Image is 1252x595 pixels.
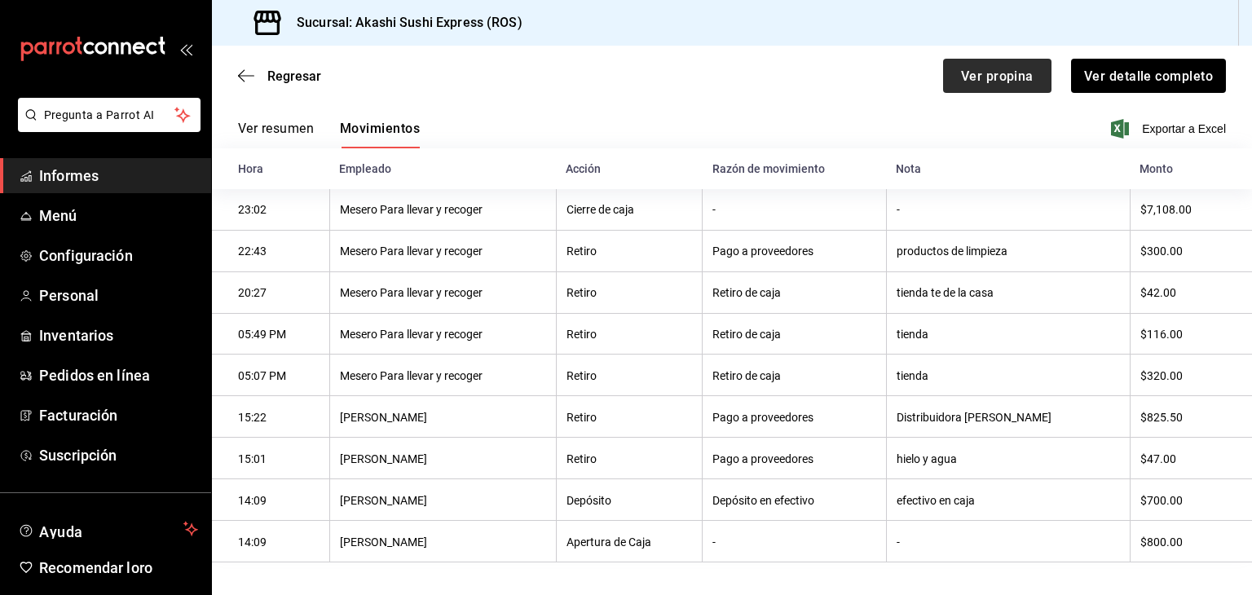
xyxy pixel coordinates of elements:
[566,245,597,258] font: Retiro
[1114,119,1226,139] button: Exportar a Excel
[340,121,420,136] font: Movimientos
[238,369,286,382] font: 05:07 PM
[1140,535,1183,549] font: $800.00
[712,204,716,217] font: -
[238,120,420,148] div: pestañas de navegación
[179,42,192,55] button: abrir_cajón_menú
[712,411,813,424] font: Pago a proveedores
[566,535,651,549] font: Apertura de Caja
[712,535,716,549] font: -
[897,535,900,549] font: -
[238,68,321,84] button: Regresar
[340,204,483,217] font: Mesero Para llevar y recoger
[566,494,611,507] font: Depósito
[39,447,117,464] font: Suscripción
[238,121,314,136] font: Ver resumen
[18,98,201,132] button: Pregunta a Parrot AI
[897,452,957,465] font: hielo y agua
[897,245,1007,258] font: productos de limpieza
[1140,204,1192,217] font: $7,108.00
[961,68,1034,83] font: Ver propina
[897,287,994,300] font: tienda te de la casa
[943,59,1051,93] button: Ver propina
[712,369,781,382] font: Retiro de caja
[39,407,117,424] font: Facturación
[896,163,921,176] font: Nota
[566,411,597,424] font: Retiro
[339,163,391,176] font: Empleado
[44,108,155,121] font: Pregunta a Parrot AI
[267,68,321,84] font: Regresar
[238,328,286,341] font: 05:49 PM
[340,328,483,341] font: Mesero Para llevar y recoger
[1140,411,1183,424] font: $825.50
[340,452,427,465] font: [PERSON_NAME]
[1084,68,1213,83] font: Ver detalle completo
[340,535,427,549] font: [PERSON_NAME]
[39,367,150,384] font: Pedidos en línea
[897,494,975,507] font: efectivo en caja
[238,452,267,465] font: 15:01
[897,369,928,382] font: tienda
[1140,452,1176,465] font: $47.00
[712,245,813,258] font: Pago a proveedores
[340,411,427,424] font: [PERSON_NAME]
[897,328,928,341] font: tienda
[340,369,483,382] font: Mesero Para llevar y recoger
[1142,122,1226,135] font: Exportar a Excel
[340,245,483,258] font: Mesero Para llevar y recoger
[39,559,152,576] font: Recomendar loro
[712,328,781,341] font: Retiro de caja
[1140,163,1173,176] font: Monto
[1140,245,1183,258] font: $300.00
[1071,59,1226,93] button: Ver detalle completo
[340,287,483,300] font: Mesero Para llevar y recoger
[1140,369,1183,382] font: $320.00
[238,535,267,549] font: 14:09
[1140,494,1183,507] font: $700.00
[238,163,263,176] font: Hora
[238,204,267,217] font: 23:02
[566,163,601,176] font: Acción
[238,494,267,507] font: 14:09
[39,287,99,304] font: Personal
[712,287,781,300] font: Retiro de caja
[566,287,597,300] font: Retiro
[897,204,900,217] font: -
[712,494,814,507] font: Depósito en efectivo
[712,452,813,465] font: Pago a proveedores
[566,452,597,465] font: Retiro
[39,247,133,264] font: Configuración
[340,494,427,507] font: [PERSON_NAME]
[11,118,201,135] a: Pregunta a Parrot AI
[39,207,77,224] font: Menú
[566,204,634,217] font: Cierre de caja
[39,167,99,184] font: Informes
[1140,328,1183,341] font: $116.00
[39,523,83,540] font: Ayuda
[238,287,267,300] font: 20:27
[238,245,267,258] font: 22:43
[297,15,522,30] font: Sucursal: Akashi Sushi Express (ROS)
[897,411,1051,424] font: Distribuidora [PERSON_NAME]
[566,369,597,382] font: Retiro
[566,328,597,341] font: Retiro
[238,411,267,424] font: 15:22
[712,163,825,176] font: Razón de movimiento
[1140,287,1176,300] font: $42.00
[39,327,113,344] font: Inventarios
